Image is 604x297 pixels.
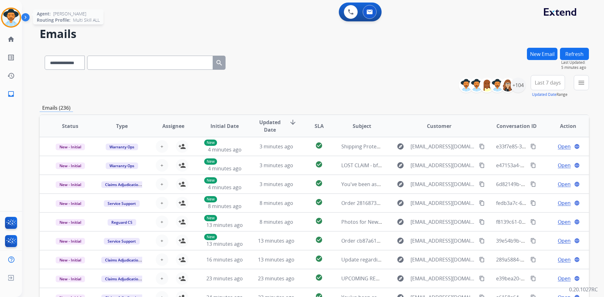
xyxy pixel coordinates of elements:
[574,162,580,168] mat-icon: language
[530,257,536,262] mat-icon: content_copy
[104,200,140,207] span: Service Support
[574,144,580,149] mat-icon: language
[411,256,475,263] span: [EMAIL_ADDRESS][DOMAIN_NAME]
[162,122,184,130] span: Assignee
[530,219,536,225] mat-icon: content_copy
[558,143,571,150] span: Open
[108,219,136,226] span: Reguard CS
[397,180,404,188] mat-icon: explore
[496,143,591,150] span: e33f7e85-3ace-4da1-a244-4fde754be5ea
[206,275,243,282] span: 23 minutes ago
[104,238,140,245] span: Service Support
[530,162,536,168] mat-icon: content_copy
[530,181,536,187] mat-icon: content_copy
[353,122,371,130] span: Subject
[206,256,243,263] span: 16 minutes ago
[208,165,242,172] span: 4 minutes ago
[2,9,20,26] img: avatar
[178,256,186,263] mat-icon: person_add
[341,200,385,206] span: Order 2816873990
[204,140,217,146] p: New
[496,122,537,130] span: Conversation ID
[206,240,243,247] span: 13 minutes ago
[260,181,293,188] span: 3 minutes ago
[315,255,323,262] mat-icon: check_circle
[479,144,485,149] mat-icon: content_copy
[411,237,475,245] span: [EMAIL_ADDRESS][DOMAIN_NAME]
[178,237,186,245] mat-icon: person_add
[397,162,404,169] mat-icon: explore
[530,200,536,206] mat-icon: content_copy
[40,104,73,112] p: Emails (236)
[427,122,451,130] span: Customer
[574,181,580,187] mat-icon: language
[156,140,168,153] button: +
[496,218,593,225] span: f8139c61-0684-4dc8-b59a-dbd935aca2d7
[156,197,168,209] button: +
[558,162,571,169] span: Open
[160,180,163,188] span: +
[341,237,450,244] span: Order cb87a61c-d8ad-4ff9-9604-60b06fbfa453
[558,218,571,226] span: Open
[530,238,536,244] mat-icon: content_copy
[561,60,589,65] span: Last Updated:
[204,177,217,184] p: New
[558,199,571,207] span: Open
[178,162,186,169] mat-icon: person_add
[479,257,485,262] mat-icon: content_copy
[160,218,163,226] span: +
[178,275,186,282] mat-icon: person_add
[574,238,580,244] mat-icon: language
[56,162,85,169] span: New - Initial
[397,199,404,207] mat-icon: explore
[204,196,217,202] p: New
[56,200,85,207] span: New - Initial
[178,180,186,188] mat-icon: person_add
[496,275,591,282] span: e39bea20-8d7d-426f-a934-af30728d890c
[156,234,168,247] button: +
[496,237,595,244] span: 39e54b9b-41be-4b67-9531-ad0837b5191b
[101,257,144,263] span: Claims Adjudication
[479,238,485,244] mat-icon: content_copy
[411,275,475,282] span: [EMAIL_ADDRESS][DOMAIN_NAME]
[156,253,168,266] button: +
[496,200,590,206] span: fedb3a7c-61b4-4927-9fdf-bde845f03124
[160,256,163,263] span: +
[574,219,580,225] mat-icon: language
[156,178,168,190] button: +
[289,118,297,126] mat-icon: arrow_downward
[37,11,51,17] span: Agent:
[315,198,323,206] mat-icon: check_circle
[208,146,242,153] span: 4 minutes ago
[530,276,536,281] mat-icon: content_copy
[411,143,475,150] span: [EMAIL_ADDRESS][DOMAIN_NAME]
[160,237,163,245] span: +
[411,218,475,226] span: [EMAIL_ADDRESS][DOMAIN_NAME]
[479,219,485,225] mat-icon: content_copy
[341,218,417,225] span: Photos for New Claim on [DATE]
[160,162,163,169] span: +
[73,17,100,23] span: Multi Skill ALL
[511,78,526,93] div: +104
[256,118,284,134] span: Updated Date
[37,17,70,23] span: Routing Profile:
[531,75,565,90] button: Last 7 days
[101,276,144,282] span: Claims Adjudication
[56,181,85,188] span: New - Initial
[258,256,294,263] span: 13 minutes ago
[560,48,589,60] button: Refresh
[411,199,475,207] span: [EMAIL_ADDRESS][DOMAIN_NAME]
[532,92,568,97] span: Range
[411,180,475,188] span: [EMAIL_ADDRESS][DOMAIN_NAME]
[530,144,536,149] mat-icon: content_copy
[156,272,168,285] button: +
[569,286,598,293] p: 0.20.1027RC
[106,144,138,150] span: Warranty Ops
[341,143,438,150] span: Shipping Protection Plan Invc# 37053172
[178,218,186,226] mat-icon: person_add
[258,237,294,244] span: 13 minutes ago
[341,256,583,263] span: Update regarding your fulfillment method for Service Order: 7934d8fe-0a31-44bd-b1ee-a3be31d77ce4
[558,275,571,282] span: Open
[160,275,163,282] span: +
[160,199,163,207] span: +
